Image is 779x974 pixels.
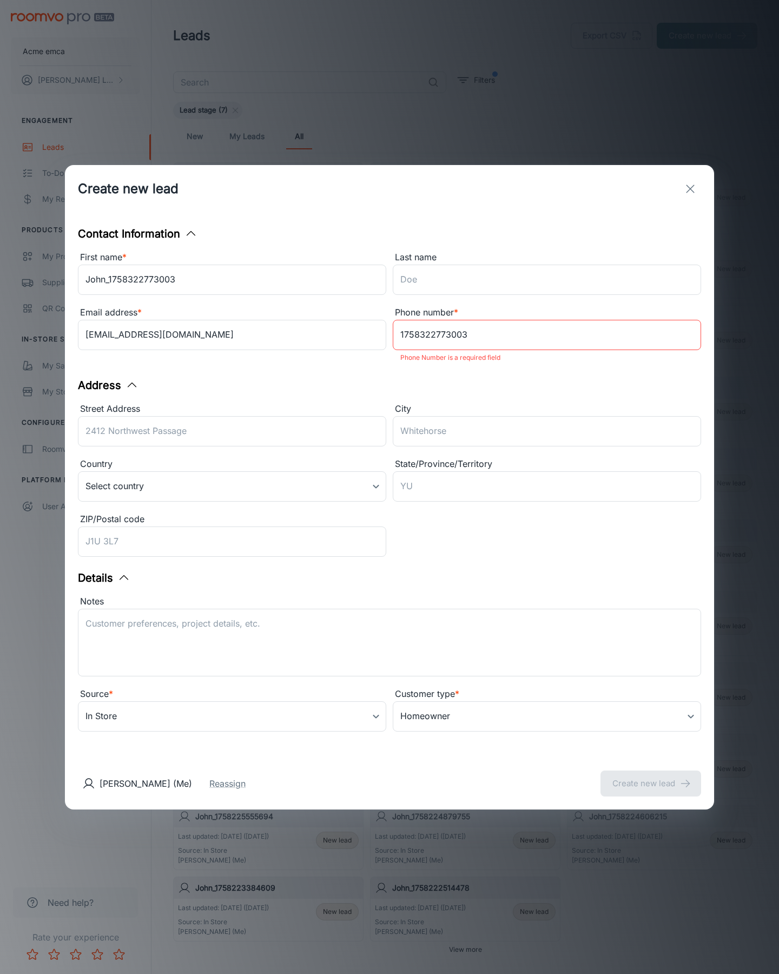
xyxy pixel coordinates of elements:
div: ZIP/Postal code [78,512,386,527]
input: 2412 Northwest Passage [78,416,386,446]
h1: Create new lead [78,179,179,199]
p: [PERSON_NAME] (Me) [100,777,192,790]
div: Customer type [393,687,701,701]
div: State/Province/Territory [393,457,701,471]
button: Reassign [209,777,246,790]
div: City [393,402,701,416]
div: In Store [78,701,386,732]
input: J1U 3L7 [78,527,386,557]
input: myname@example.com [78,320,386,350]
button: Contact Information [78,226,197,242]
input: +1 439-123-4567 [393,320,701,350]
div: Phone number [393,306,701,320]
button: Details [78,570,130,586]
div: Notes [78,595,701,609]
input: YU [393,471,701,502]
div: Homeowner [393,701,701,732]
div: First name [78,251,386,265]
div: Email address [78,306,386,320]
div: Country [78,457,386,471]
input: Doe [393,265,701,295]
button: Address [78,377,138,393]
button: exit [679,178,701,200]
div: Street Address [78,402,386,416]
div: Last name [393,251,701,265]
div: Select country [78,471,386,502]
input: John [78,265,386,295]
div: Source [78,687,386,701]
p: Phone Number is a required field [400,351,694,364]
input: Whitehorse [393,416,701,446]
